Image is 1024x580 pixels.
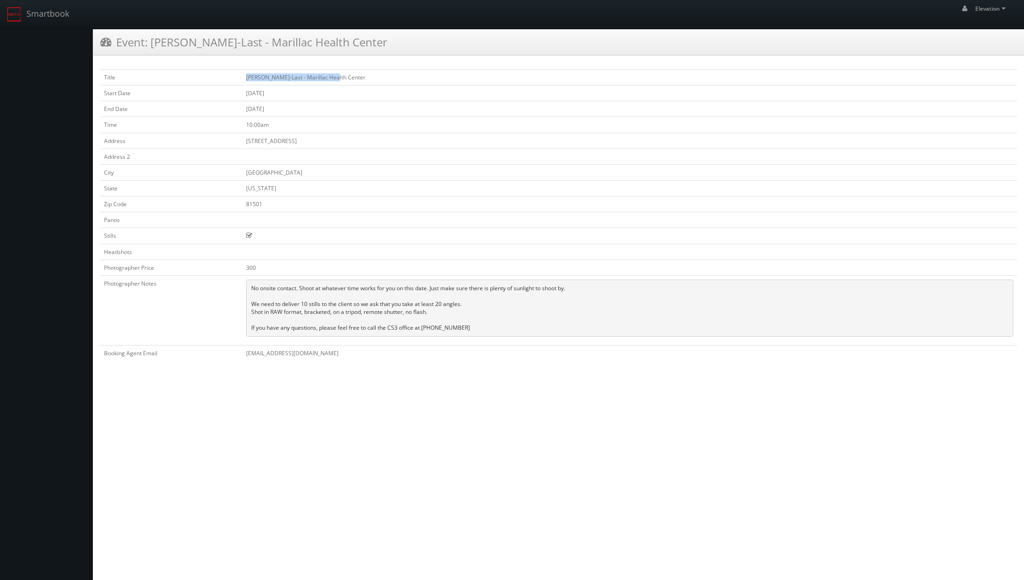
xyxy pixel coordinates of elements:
td: Photographer Notes [100,275,242,345]
td: Time [100,117,242,133]
td: 10:00am [242,117,1017,133]
h3: Event: [PERSON_NAME]-Last - Marillac Health Center [100,34,387,50]
td: [US_STATE] [242,180,1017,196]
td: [DATE] [242,101,1017,117]
span: Elevation [975,5,1008,13]
td: Start Date [100,85,242,101]
img: smartbook-logo.png [7,7,22,22]
td: [PERSON_NAME]-Last - Marillac Health Center [242,70,1017,85]
td: [EMAIL_ADDRESS][DOMAIN_NAME] [242,345,1017,361]
td: Stills [100,228,242,244]
td: 81501 [242,196,1017,212]
td: Headshots [100,244,242,260]
td: [DATE] [242,85,1017,101]
td: Address [100,133,242,149]
td: Photographer Price [100,260,242,275]
td: State [100,180,242,196]
td: Title [100,70,242,85]
td: End Date [100,101,242,117]
td: Booking Agent Email [100,345,242,361]
td: Panos [100,212,242,228]
pre: No onsite contact. Shoot at whatever time works for you on this date. Just make sure there is ple... [246,280,1013,337]
td: [STREET_ADDRESS] [242,133,1017,149]
td: 300 [242,260,1017,275]
td: Zip Code [100,196,242,212]
td: [GEOGRAPHIC_DATA] [242,164,1017,180]
td: City [100,164,242,180]
td: Address 2 [100,149,242,164]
